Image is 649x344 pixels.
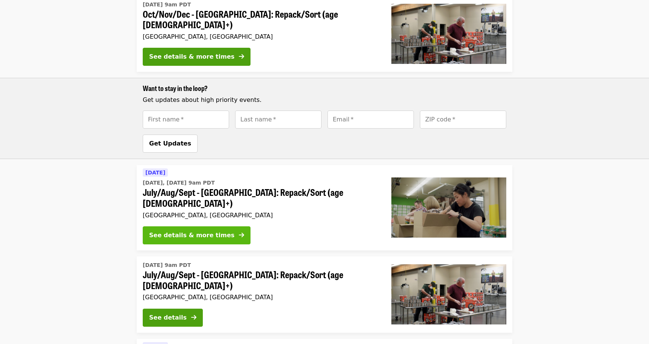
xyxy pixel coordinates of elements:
div: See details & more times [149,52,234,61]
span: Get Updates [149,140,191,147]
img: Oct/Nov/Dec - Portland: Repack/Sort (age 16+) organized by Oregon Food Bank [391,4,506,64]
button: See details & more times [143,226,251,244]
span: July/Aug/Sept - [GEOGRAPHIC_DATA]: Repack/Sort (age [DEMOGRAPHIC_DATA]+) [143,269,379,291]
img: July/Aug/Sept - Portland: Repack/Sort (age 8+) organized by Oregon Food Bank [391,177,506,238]
span: Oct/Nov/Dec - [GEOGRAPHIC_DATA]: Repack/Sort (age [DEMOGRAPHIC_DATA]+) [143,9,379,30]
button: See details [143,309,203,327]
i: arrow-right icon [191,314,196,321]
time: [DATE] 9am PDT [143,1,191,9]
div: [GEOGRAPHIC_DATA], [GEOGRAPHIC_DATA] [143,33,379,40]
img: July/Aug/Sept - Portland: Repack/Sort (age 16+) organized by Oregon Food Bank [391,264,506,324]
input: [object Object] [143,111,229,129]
button: Get Updates [143,135,198,153]
input: [object Object] [235,111,321,129]
i: arrow-right icon [239,53,244,60]
span: [DATE] [145,170,165,176]
div: See details & more times [149,231,234,240]
a: See details for "July/Aug/Sept - Portland: Repack/Sort (age 16+)" [137,256,512,333]
span: July/Aug/Sept - [GEOGRAPHIC_DATA]: Repack/Sort (age [DEMOGRAPHIC_DATA]+) [143,187,379,209]
input: [object Object] [420,111,506,129]
div: [GEOGRAPHIC_DATA], [GEOGRAPHIC_DATA] [143,294,379,301]
time: [DATE] 9am PDT [143,261,191,269]
time: [DATE], [DATE] 9am PDT [143,179,215,187]
i: arrow-right icon [239,232,244,239]
span: Want to stay in the loop? [143,83,208,93]
div: See details [149,313,187,322]
div: [GEOGRAPHIC_DATA], [GEOGRAPHIC_DATA] [143,212,379,219]
button: See details & more times [143,48,251,66]
span: Get updates about high priority events. [143,96,261,103]
input: [object Object] [328,111,414,129]
a: See details for "July/Aug/Sept - Portland: Repack/Sort (age 8+)" [137,165,512,250]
